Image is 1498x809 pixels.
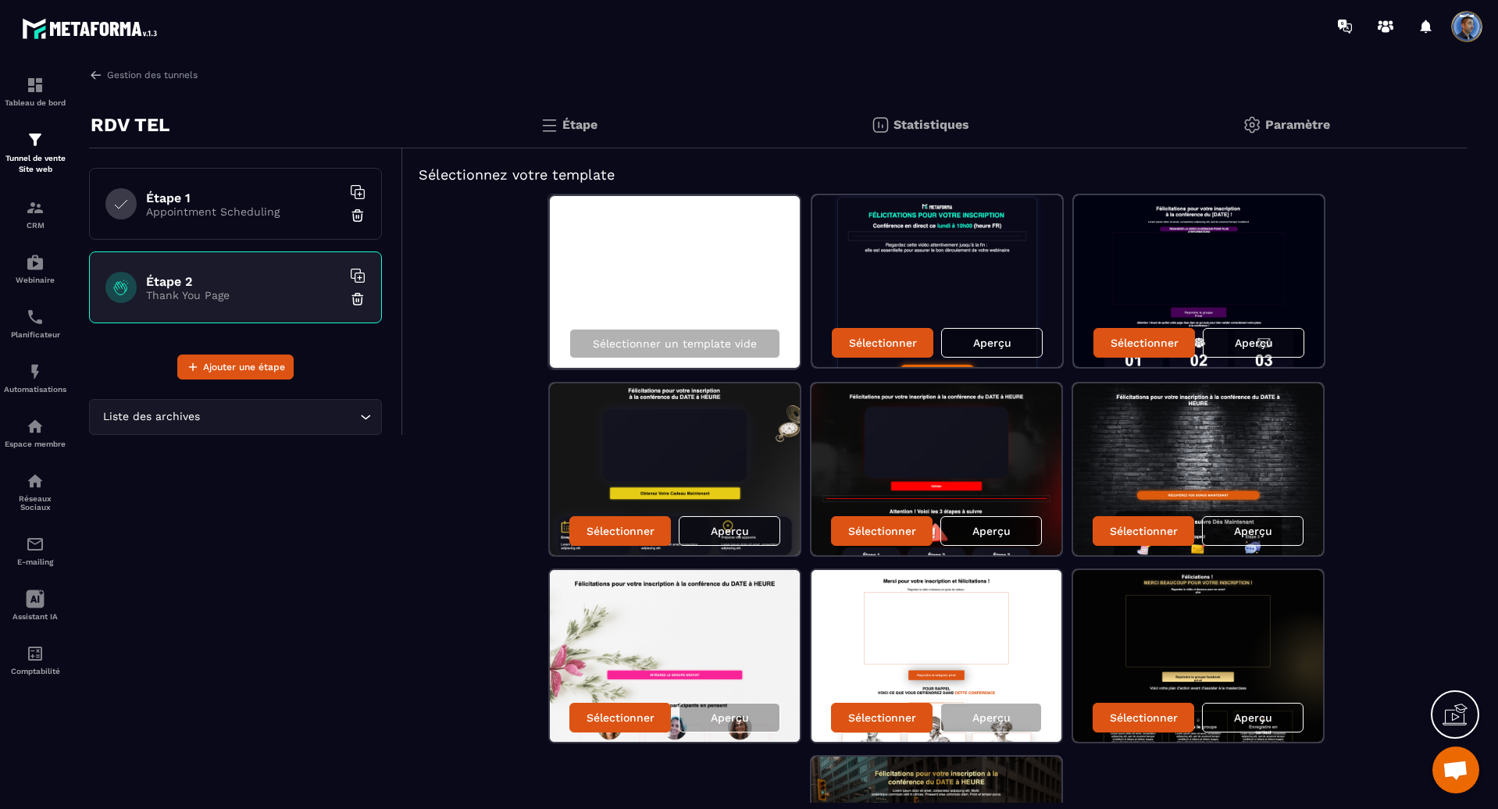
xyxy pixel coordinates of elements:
input: Search for option [203,408,356,426]
p: Sélectionner [1110,711,1178,724]
button: Ajouter une étape [177,355,294,380]
span: Ajouter une étape [203,359,285,375]
p: Réseaux Sociaux [4,494,66,511]
img: formation [26,198,45,217]
p: E-mailing [4,558,66,566]
h6: Étape 1 [146,191,341,205]
p: Aperçu [973,337,1011,349]
a: automationsautomationsEspace membre [4,405,66,460]
img: trash [350,208,366,223]
a: automationsautomationsAutomatisations [4,351,66,405]
img: image [1073,570,1323,742]
img: arrow [89,68,103,82]
img: image [812,195,1062,367]
p: Sélectionner [1110,525,1178,537]
p: Sélectionner [849,337,917,349]
p: Appointment Scheduling [146,205,341,218]
a: accountantaccountantComptabilité [4,633,66,687]
a: automationsautomationsWebinaire [4,241,66,296]
a: Assistant IA [4,578,66,633]
p: Statistiques [893,117,969,132]
img: formation [26,130,45,149]
p: Aperçu [1234,525,1272,537]
p: Étape [562,117,597,132]
img: logo [22,14,162,43]
img: automations [26,253,45,272]
p: Assistant IA [4,612,66,621]
p: Sélectionner [1111,337,1179,349]
a: emailemailE-mailing [4,523,66,578]
a: social-networksocial-networkRéseaux Sociaux [4,460,66,523]
div: Ouvrir le chat [1432,747,1479,793]
img: social-network [26,472,45,490]
p: Tunnel de vente Site web [4,153,66,175]
p: Paramètre [1265,117,1330,132]
p: Webinaire [4,276,66,284]
img: setting-gr.5f69749f.svg [1243,116,1261,134]
p: Thank You Page [146,289,341,301]
img: formation [26,76,45,94]
p: Aperçu [972,525,1011,537]
p: CRM [4,221,66,230]
p: Automatisations [4,385,66,394]
img: image [811,383,1061,555]
p: Aperçu [711,525,749,537]
a: formationformationTunnel de vente Site web [4,119,66,187]
img: image [1074,195,1324,367]
p: Aperçu [1234,711,1272,724]
img: automations [26,417,45,436]
img: scheduler [26,308,45,326]
img: image [811,570,1061,742]
p: RDV TEL [91,109,169,141]
a: Gestion des tunnels [89,68,198,82]
p: Sélectionner [848,711,916,724]
img: image [1073,383,1323,555]
a: schedulerschedulerPlanificateur [4,296,66,351]
img: image [550,383,800,555]
p: Aperçu [972,711,1011,724]
p: Comptabilité [4,667,66,675]
img: image [550,570,800,742]
img: accountant [26,644,45,663]
a: formationformationCRM [4,187,66,241]
img: automations [26,362,45,381]
p: Sélectionner [587,711,654,724]
span: Liste des archives [99,408,203,426]
p: Aperçu [711,711,749,724]
a: formationformationTableau de bord [4,64,66,119]
p: Sélectionner [587,525,654,537]
p: Planificateur [4,330,66,339]
img: stats.20deebd0.svg [871,116,890,134]
h5: Sélectionnez votre template [419,164,1451,186]
img: trash [350,291,366,307]
p: Tableau de bord [4,98,66,107]
img: email [26,535,45,554]
p: Aperçu [1235,337,1273,349]
p: Sélectionner un template vide [593,337,757,350]
h6: Étape 2 [146,274,341,289]
div: Search for option [89,399,382,435]
p: Sélectionner [848,525,916,537]
img: bars.0d591741.svg [540,116,558,134]
p: Espace membre [4,440,66,448]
